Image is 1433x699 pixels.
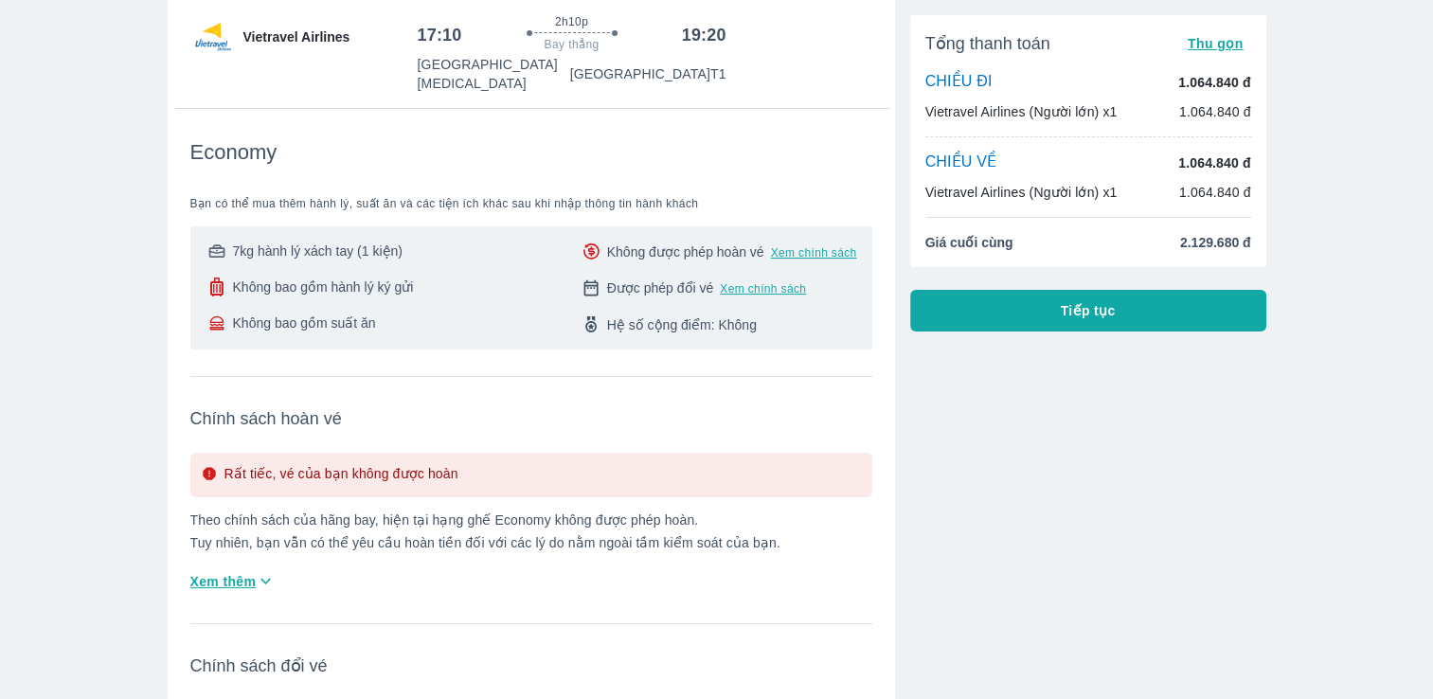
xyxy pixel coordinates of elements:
span: Không bao gồm suất ăn [233,314,376,332]
span: 7kg hành lý xách tay (1 kiện) [233,242,403,260]
span: Economy [190,139,278,166]
span: Hệ số cộng điểm: Không [607,315,757,334]
p: Rất tiếc, vé của bạn không được hoàn [224,464,458,486]
span: Được phép đổi vé [607,278,714,297]
button: Thu gọn [1180,30,1251,57]
span: Bạn có thể mua thêm hành lý, suất ăn và các tiện ích khác sau khi nhập thông tin hành khách [190,196,872,211]
span: Bay thẳng [545,37,600,52]
span: Vietravel Airlines [243,27,350,46]
h6: 17:10 [418,24,462,46]
button: Xem chính sách [720,281,806,296]
span: Tiếp tục [1061,301,1116,320]
span: Tổng thanh toán [925,32,1050,55]
span: Không bao gồm hành lý ký gửi [233,278,414,296]
span: Chính sách đổi vé [190,654,872,677]
p: CHIỀU VỀ [925,152,997,173]
p: [GEOGRAPHIC_DATA] T1 [570,64,726,83]
p: 1.064.840 đ [1179,102,1251,121]
span: 2h10p [555,14,588,29]
p: [GEOGRAPHIC_DATA] [MEDICAL_DATA] [418,55,570,93]
span: Thu gọn [1188,36,1244,51]
span: Chính sách hoàn vé [190,407,872,430]
span: 2.129.680 đ [1180,233,1251,252]
p: CHIỀU ĐI [925,72,993,93]
button: Xem chính sách [771,245,857,260]
p: Vietravel Airlines (Người lớn) x1 [925,183,1118,202]
p: 1.064.840 đ [1179,183,1251,202]
span: Giá cuối cùng [925,233,1013,252]
h6: 19:20 [682,24,726,46]
button: Tiếp tục [910,290,1266,332]
p: 1.064.840 đ [1178,153,1250,172]
p: Vietravel Airlines (Người lớn) x1 [925,102,1118,121]
p: 1.064.840 đ [1178,73,1250,92]
p: Theo chính sách của hãng bay, hiện tại hạng ghế Economy không được phép hoàn. Tuy nhiên, bạn vẫn ... [190,512,872,550]
span: Xem thêm [190,572,257,591]
span: Không được phép hoàn vé [607,242,764,261]
button: Xem thêm [183,565,284,597]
